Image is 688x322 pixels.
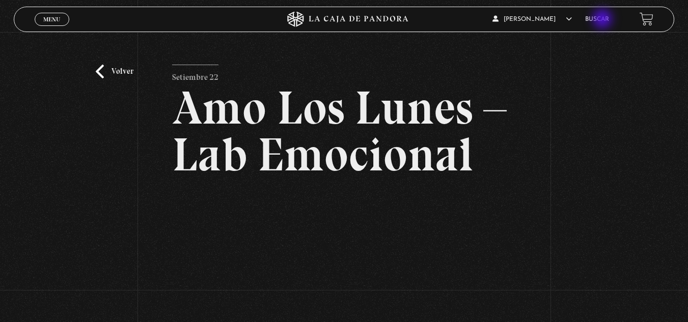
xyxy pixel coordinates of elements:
[40,24,64,32] span: Cerrar
[492,16,572,22] span: [PERSON_NAME]
[585,16,609,22] a: Buscar
[96,65,133,78] a: Volver
[640,12,653,26] a: View your shopping cart
[172,84,515,178] h2: Amo Los Lunes – Lab Emocional
[172,65,218,85] p: Setiembre 22
[43,16,60,22] span: Menu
